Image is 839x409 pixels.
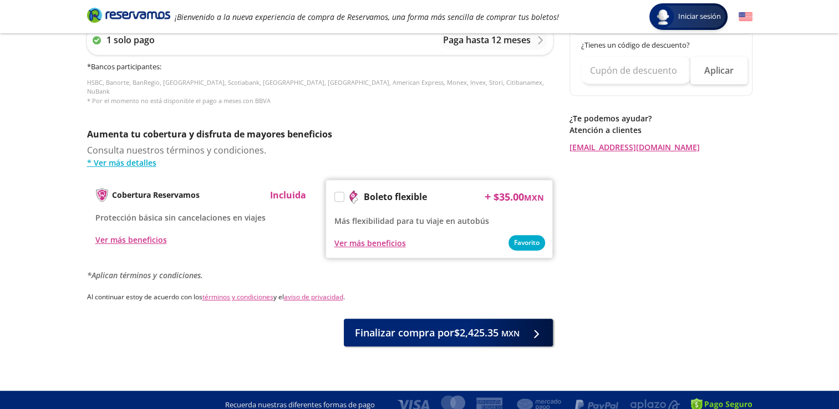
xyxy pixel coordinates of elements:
p: Boleto flexible [364,190,427,203]
div: Consulta nuestros términos y condiciones. [87,144,553,168]
span: Protección básica sin cancelaciones en viajes [95,212,266,223]
p: Al continuar estoy de acuerdo con los y el . [87,292,553,302]
p: Cobertura Reservamos [112,189,200,201]
iframe: Messagebird Livechat Widget [775,345,828,398]
span: Más flexibilidad para tu viaje en autobús [334,216,489,226]
p: 1 solo pago [106,33,155,47]
a: términos y condiciones [202,292,273,301]
p: ¿Te podemos ayudar? [569,113,752,124]
small: MXN [524,192,544,203]
p: Paga hasta 12 meses [443,33,531,47]
p: *Aplican términos y condiciones. [87,269,553,281]
small: MXN [501,328,520,339]
h6: * Bancos participantes : [87,62,553,73]
span: Finalizar compra por $2,425.35 [355,325,520,340]
button: Ver más beneficios [334,237,406,249]
p: + [485,188,491,205]
span: $ 35.00 [494,190,544,204]
p: ¿Tienes un código de descuento? [581,40,742,51]
p: Atención a clientes [569,124,752,136]
span: * Por el momento no está disponible el pago a meses con BBVA [87,96,271,105]
p: Aumenta tu cobertura y disfruta de mayores beneficios [87,127,553,141]
button: Aplicar [690,57,748,84]
p: HSBC, Banorte, BanRegio, [GEOGRAPHIC_DATA], Scotiabank, [GEOGRAPHIC_DATA], [GEOGRAPHIC_DATA], Ame... [87,78,553,106]
button: English [739,10,752,24]
button: Finalizar compra por$2,425.35 MXN [344,319,553,346]
span: Iniciar sesión [674,11,725,22]
a: aviso de privacidad [284,292,343,301]
input: Cupón de descuento [581,57,690,84]
a: [EMAIL_ADDRESS][DOMAIN_NAME] [569,141,752,153]
button: Ver más beneficios [95,234,167,246]
a: Brand Logo [87,7,170,27]
p: Incluida [270,188,306,202]
em: ¡Bienvenido a la nueva experiencia de compra de Reservamos, una forma más sencilla de comprar tus... [175,12,559,22]
i: Brand Logo [87,7,170,23]
a: * Ver más detalles [87,157,553,168]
